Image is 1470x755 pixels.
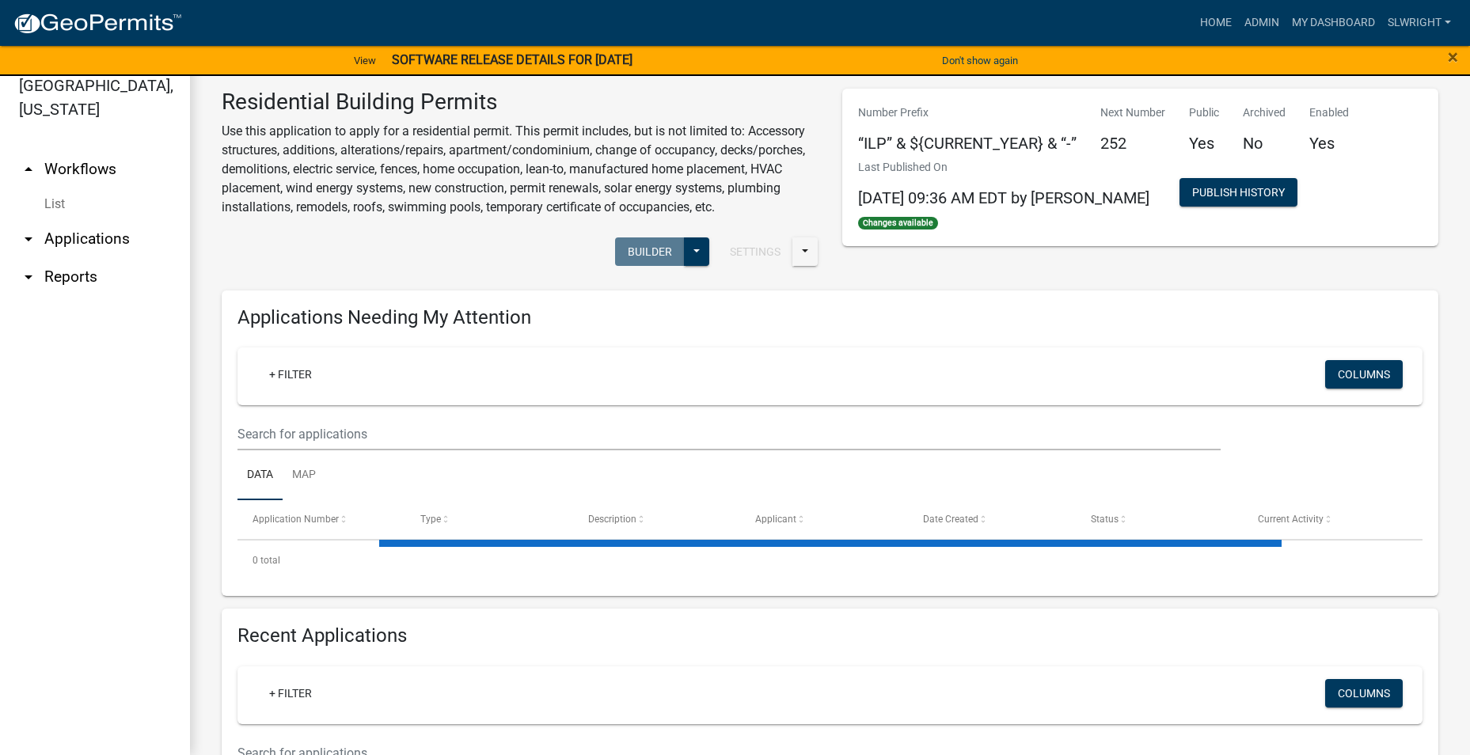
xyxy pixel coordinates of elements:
h4: Recent Applications [237,624,1423,647]
a: Map [283,450,325,501]
h5: 252 [1100,134,1165,153]
span: Changes available [858,217,939,230]
a: + Filter [256,679,325,708]
p: Number Prefix [858,104,1077,121]
input: Search for applications [237,418,1221,450]
p: Last Published On [858,159,1149,176]
p: Enabled [1309,104,1349,121]
a: Data [237,450,283,501]
strong: SOFTWARE RELEASE DETAILS FOR [DATE] [392,52,632,67]
span: Date Created [923,514,978,525]
p: Archived [1243,104,1286,121]
datatable-header-cell: Description [572,500,740,538]
i: arrow_drop_down [19,267,38,286]
button: Settings [717,237,793,266]
h5: No [1243,134,1286,153]
div: 0 total [237,541,1423,580]
datatable-header-cell: Current Activity [1243,500,1411,538]
a: Home [1194,8,1238,38]
a: View [348,47,382,74]
span: Applicant [755,514,796,525]
button: Columns [1325,679,1403,708]
a: Admin [1238,8,1286,38]
datatable-header-cell: Status [1076,500,1244,538]
button: Columns [1325,360,1403,389]
h4: Applications Needing My Attention [237,306,1423,329]
a: My Dashboard [1286,8,1381,38]
span: Description [588,514,636,525]
i: arrow_drop_up [19,160,38,179]
button: Close [1448,47,1458,66]
a: + Filter [256,360,325,389]
button: Builder [615,237,685,266]
span: Type [420,514,441,525]
h5: “ILP” & ${CURRENT_YEAR} & “-” [858,134,1077,153]
p: Public [1189,104,1219,121]
a: slwright [1381,8,1457,38]
button: Don't show again [936,47,1024,74]
p: Next Number [1100,104,1165,121]
datatable-header-cell: Date Created [908,500,1076,538]
span: Status [1091,514,1119,525]
datatable-header-cell: Applicant [740,500,908,538]
span: Current Activity [1258,514,1324,525]
span: Application Number [253,514,339,525]
span: [DATE] 09:36 AM EDT by [PERSON_NAME] [858,188,1149,207]
i: arrow_drop_down [19,230,38,249]
span: × [1448,46,1458,68]
datatable-header-cell: Application Number [237,500,405,538]
p: Use this application to apply for a residential permit. This permit includes, but is not limited ... [222,122,819,217]
wm-modal-confirm: Workflow Publish History [1179,187,1297,199]
button: Publish History [1179,178,1297,207]
h5: Yes [1189,134,1219,153]
h3: Residential Building Permits [222,89,819,116]
datatable-header-cell: Type [405,500,573,538]
h5: Yes [1309,134,1349,153]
